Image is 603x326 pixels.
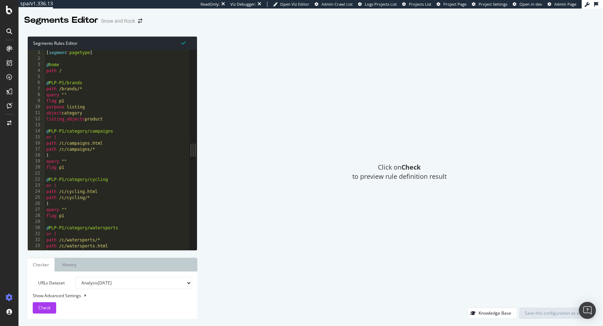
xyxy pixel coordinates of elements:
[579,302,596,319] div: Open Intercom Messenger
[138,18,142,23] div: arrow-right-arrow-left
[467,308,517,319] button: Knowledge Base
[57,258,82,272] a: History
[479,310,511,316] div: Knowledge Base
[28,37,197,50] div: Segments Rules Editor
[28,213,45,219] div: 28
[24,14,98,26] div: Segments Editor
[28,80,45,86] div: 6
[28,50,45,56] div: 1
[401,163,421,171] strong: Check
[28,201,45,207] div: 26
[27,277,70,289] label: URLs Dataset
[548,1,576,7] a: Admin Page
[28,146,45,153] div: 17
[201,1,220,7] div: ReadOnly:
[28,140,45,146] div: 16
[409,1,431,7] span: Projects List
[554,1,576,7] span: Admin Page
[33,302,56,314] button: Check
[38,305,50,311] span: Check
[443,1,466,7] span: Project Page
[27,258,55,272] a: Checker
[28,92,45,98] div: 8
[28,74,45,80] div: 5
[479,1,507,7] span: Project Settings
[28,195,45,201] div: 25
[28,128,45,134] div: 14
[321,1,353,7] span: Admin Crawl List
[273,1,309,7] a: Open Viz Editor
[28,104,45,110] div: 10
[352,163,447,181] span: Click on to preview rule definition result
[28,243,45,249] div: 33
[519,308,594,319] button: Save this configuration as active
[28,165,45,171] div: 20
[28,153,45,159] div: 18
[28,219,45,225] div: 29
[315,1,353,7] a: Admin Crawl List
[28,225,45,231] div: 30
[181,39,186,46] span: Syntax is valid
[28,159,45,165] div: 19
[28,116,45,122] div: 12
[230,1,256,7] div: Viz Debugger:
[28,56,45,62] div: 2
[28,134,45,140] div: 15
[28,177,45,183] div: 22
[525,310,588,316] div: Save this configuration as active
[28,207,45,213] div: 27
[28,231,45,237] div: 31
[28,237,45,243] div: 32
[28,183,45,189] div: 23
[437,1,466,7] a: Project Page
[280,1,309,7] span: Open Viz Editor
[28,189,45,195] div: 24
[101,17,135,25] div: Snow and Rock
[467,310,517,316] a: Knowledge Base
[27,293,187,299] div: Show Advanced Settings
[513,1,542,7] a: Open in dev
[28,122,45,128] div: 13
[365,1,397,7] span: Logs Projects List
[358,1,397,7] a: Logs Projects List
[472,1,507,7] a: Project Settings
[519,1,542,7] span: Open in dev
[28,68,45,74] div: 4
[402,1,431,7] a: Projects List
[28,171,45,177] div: 21
[28,249,45,255] div: 34
[28,86,45,92] div: 7
[28,62,45,68] div: 3
[28,110,45,116] div: 11
[28,98,45,104] div: 9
